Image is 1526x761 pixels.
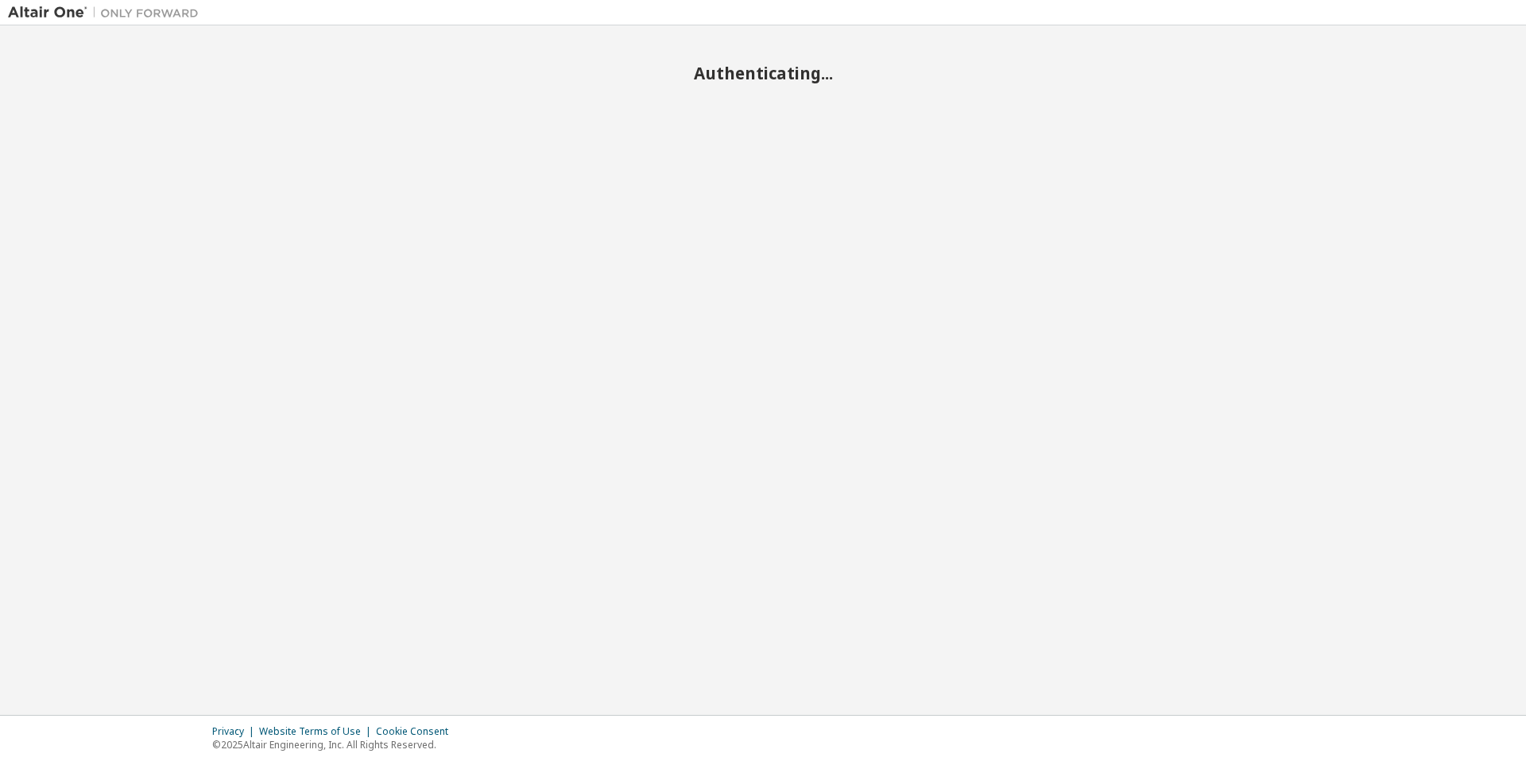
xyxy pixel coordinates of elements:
[8,5,207,21] img: Altair One
[212,738,458,751] p: © 2025 Altair Engineering, Inc. All Rights Reserved.
[212,725,259,738] div: Privacy
[8,63,1518,83] h2: Authenticating...
[376,725,458,738] div: Cookie Consent
[259,725,376,738] div: Website Terms of Use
